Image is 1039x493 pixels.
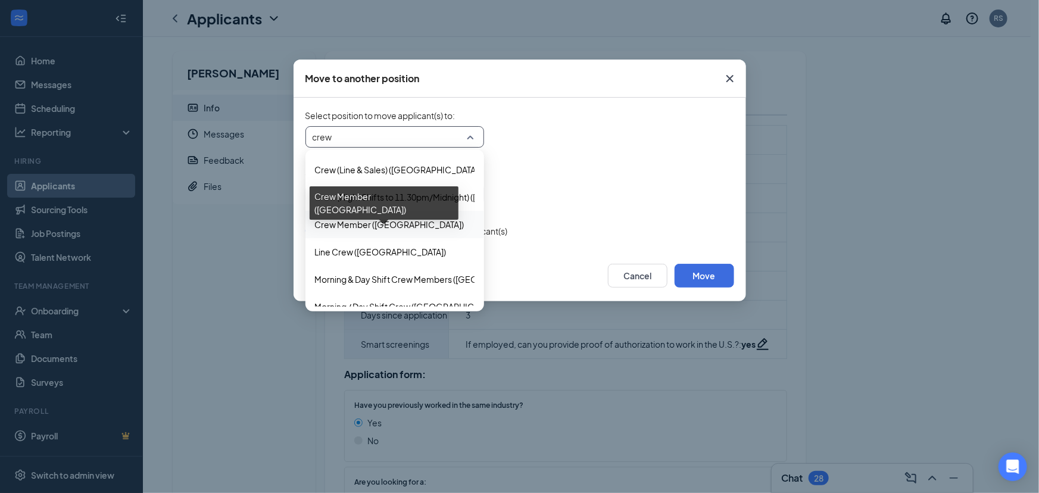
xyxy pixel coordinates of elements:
[310,186,458,220] div: Crew Member ([GEOGRAPHIC_DATA])
[305,167,734,179] span: Select stage to move applicant(s) to :
[305,72,420,85] div: Move to another position
[675,264,734,288] button: Move
[714,60,746,98] button: Close
[315,245,447,258] span: Line Crew ([GEOGRAPHIC_DATA])
[608,264,667,288] button: Cancel
[305,110,734,121] span: Select position to move applicant(s) to :
[999,453,1027,481] div: Open Intercom Messenger
[315,163,481,176] span: Crew (Line & Sales) ([GEOGRAPHIC_DATA])
[723,71,737,86] svg: Cross
[315,300,504,313] span: Morning / Day Shift Crew ([GEOGRAPHIC_DATA])
[315,273,545,286] span: Morning & Day Shift Crew Members ([GEOGRAPHIC_DATA])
